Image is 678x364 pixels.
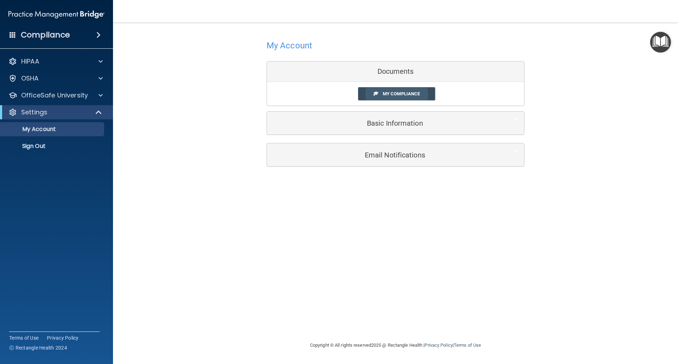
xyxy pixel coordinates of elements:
[9,334,38,341] a: Terms of Use
[21,91,88,100] p: OfficeSafe University
[272,119,497,127] h5: Basic Information
[8,91,103,100] a: OfficeSafe University
[272,151,497,159] h5: Email Notifications
[267,334,524,357] div: Copyright © All rights reserved 2025 @ Rectangle Health | |
[272,147,519,163] a: Email Notifications
[267,61,524,82] div: Documents
[272,115,519,131] a: Basic Information
[21,30,70,40] h4: Compliance
[454,342,481,348] a: Terms of Use
[424,342,452,348] a: Privacy Policy
[8,74,103,83] a: OSHA
[21,57,39,66] p: HIPAA
[5,126,101,133] p: My Account
[267,41,312,50] h4: My Account
[9,344,67,351] span: Ⓒ Rectangle Health 2024
[21,108,47,117] p: Settings
[8,7,105,22] img: PMB logo
[5,143,101,150] p: Sign Out
[47,334,79,341] a: Privacy Policy
[383,91,420,96] span: My Compliance
[8,57,103,66] a: HIPAA
[8,108,102,117] a: Settings
[650,32,671,53] button: Open Resource Center
[21,74,39,83] p: OSHA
